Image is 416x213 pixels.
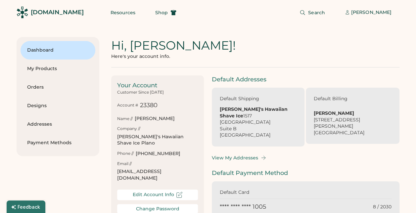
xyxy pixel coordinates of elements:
[220,106,289,119] strong: [PERSON_NAME]'s Hawaiian Shave Ice
[117,116,133,122] div: Name //
[314,110,392,136] div: [STREET_ADDRESS][PERSON_NAME] [GEOGRAPHIC_DATA]
[314,110,354,116] strong: [PERSON_NAME]
[212,155,258,161] div: View My Addresses
[27,121,89,128] div: Addresses
[27,140,89,146] div: Payment Methods
[314,96,347,102] div: Default Billing
[117,134,198,147] div: [PERSON_NAME]'s Hawaiian Shave Ice Plano
[27,84,89,91] div: Orders
[17,7,28,18] img: Rendered Logo - Screens
[31,8,84,17] div: [DOMAIN_NAME]
[212,169,399,177] div: Default Payment Method
[220,189,306,196] div: Default Card
[133,192,174,197] div: Edit Account Info
[136,206,179,212] div: Change Password
[117,90,164,95] div: Customer Since [DATE]
[117,161,132,167] div: Email //
[117,81,198,90] div: Your Account
[140,101,158,109] div: 23380
[117,103,138,108] div: Account #
[27,47,89,54] div: Dashboard
[308,10,325,15] span: Search
[292,6,333,19] button: Search
[27,103,89,109] div: Designs
[220,96,259,102] div: Default Shipping
[351,9,392,16] div: [PERSON_NAME]
[135,115,175,122] div: [PERSON_NAME]
[103,6,143,19] button: Resources
[117,168,198,181] div: [EMAIL_ADDRESS][DOMAIN_NAME]
[111,54,170,59] div: Here's your account info.
[117,126,140,132] div: Company //
[117,151,134,156] div: Phone //
[220,106,297,139] div: 1517 [GEOGRAPHIC_DATA] Suite B [GEOGRAPHIC_DATA]
[155,10,168,15] span: Shop
[27,65,89,72] div: My Products
[111,37,236,54] div: Hi, [PERSON_NAME]!
[147,6,184,19] button: Shop
[373,204,392,210] div: 8 / 2030
[212,75,399,84] div: Default Addresses
[136,150,180,157] div: [PHONE_NUMBER]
